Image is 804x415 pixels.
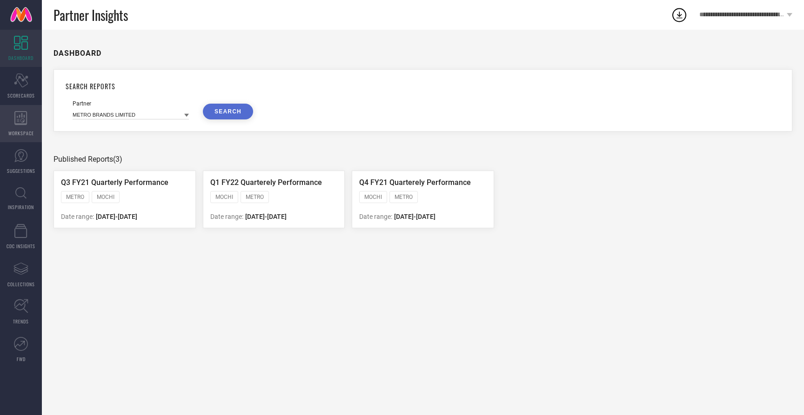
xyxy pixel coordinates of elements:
div: Partner [73,100,189,107]
span: METRO [246,194,264,200]
span: Date range: [61,213,94,220]
div: Open download list [671,7,688,23]
span: Partner Insights [54,6,128,25]
span: INSPIRATION [8,204,34,211]
span: Q3 FY21 Quarterly Performance [61,178,168,187]
span: [DATE] - [DATE] [245,213,287,220]
span: METRO [66,194,84,200]
span: TRENDS [13,318,29,325]
span: MOCHI [97,194,114,200]
span: [DATE] - [DATE] [394,213,435,220]
h1: SEARCH REPORTS [66,81,780,91]
span: Q4 FY21 Quarterely Performance [359,178,471,187]
span: [DATE] - [DATE] [96,213,137,220]
span: CDC INSIGHTS [7,243,35,250]
span: Q1 FY22 Quarterely Performance [210,178,322,187]
span: SUGGESTIONS [7,167,35,174]
span: WORKSPACE [8,130,34,137]
span: Date range: [210,213,243,220]
span: MOCHI [215,194,233,200]
h1: DASHBOARD [54,49,101,58]
span: COLLECTIONS [7,281,35,288]
button: SEARCH [203,104,253,119]
span: MOCHI [364,194,382,200]
span: FWD [17,356,26,362]
span: SCORECARDS [7,92,35,99]
span: DASHBOARD [8,54,33,61]
div: Published Reports (3) [54,155,792,164]
span: METRO [395,194,413,200]
span: Date range: [359,213,392,220]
